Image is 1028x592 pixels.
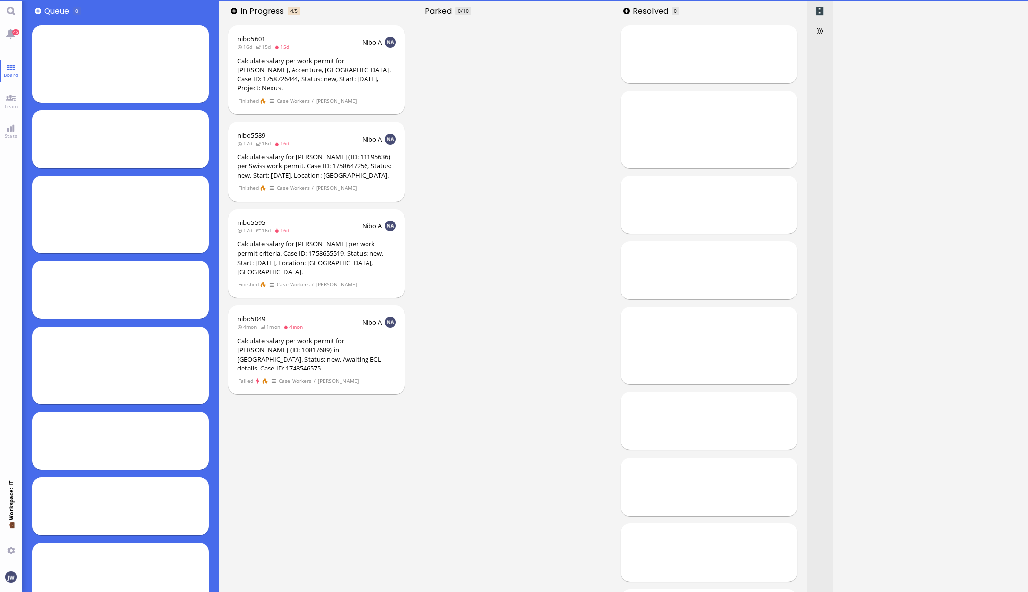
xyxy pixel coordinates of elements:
[318,377,359,385] span: [PERSON_NAME]
[458,7,461,14] span: 0
[362,318,382,327] span: Nibo A
[362,38,382,47] span: Nibo A
[385,317,396,328] img: NA
[237,227,256,234] span: 17d
[311,97,314,105] span: /
[35,8,41,14] button: Add
[385,37,396,48] img: NA
[240,5,287,17] span: In progress
[237,56,396,93] div: Calculate salary per work permit for [PERSON_NAME], Accenture, [GEOGRAPHIC_DATA]. Case ID: 175872...
[237,43,256,50] span: 16d
[1,72,21,78] span: Board
[362,135,382,144] span: Nibo A
[385,221,396,231] img: NA
[316,280,357,289] span: [PERSON_NAME]
[238,377,253,385] span: Failed
[278,377,312,385] span: Case Workers
[237,152,396,180] div: Calculate salary for [PERSON_NAME] (ID: 11195636) per Swiss work permit. Case ID: 1758647256, Sta...
[311,280,314,289] span: /
[362,222,382,230] span: Nibo A
[293,7,298,14] span: /5
[288,7,300,15] span: In progress is overloaded
[623,8,630,14] button: Add
[238,184,259,192] span: Finished
[238,280,259,289] span: Finished
[237,323,260,330] span: 4mon
[274,227,293,234] span: 16d
[385,134,396,145] img: NA
[260,323,283,330] span: 1mon
[75,7,78,14] span: 0
[425,5,455,17] span: Parked
[290,7,293,14] span: 4
[283,323,306,330] span: 4mon
[674,7,677,14] span: 0
[633,5,672,17] span: Resolved
[5,571,16,582] img: You
[237,218,265,227] a: nibo5595
[256,140,274,147] span: 16d
[231,8,237,14] button: Add
[276,280,310,289] span: Case Workers
[276,97,310,105] span: Case Workers
[274,140,293,147] span: 16d
[237,34,265,43] a: nibo5601
[313,377,316,385] span: /
[256,43,274,50] span: 15d
[815,5,824,17] span: Archived
[237,239,396,276] div: Calculate salary for [PERSON_NAME] per work permit criteria. Case ID: 1758655519, Status: new, St...
[256,227,274,234] span: 16d
[237,140,256,147] span: 17d
[237,336,396,373] div: Calculate salary per work permit for [PERSON_NAME] (ID: 10817689) in [GEOGRAPHIC_DATA]. Status: n...
[461,7,469,14] span: /10
[12,29,19,35] span: 45
[237,131,265,140] a: nibo5589
[2,132,20,139] span: Stats
[237,314,265,323] a: nibo5049
[316,97,357,105] span: [PERSON_NAME]
[7,520,15,543] span: 💼 Workspace: IT
[2,103,21,110] span: Team
[44,5,73,17] span: Queue
[316,184,357,192] span: [PERSON_NAME]
[276,184,310,192] span: Case Workers
[238,97,259,105] span: Finished
[311,184,314,192] span: /
[274,43,293,50] span: 15d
